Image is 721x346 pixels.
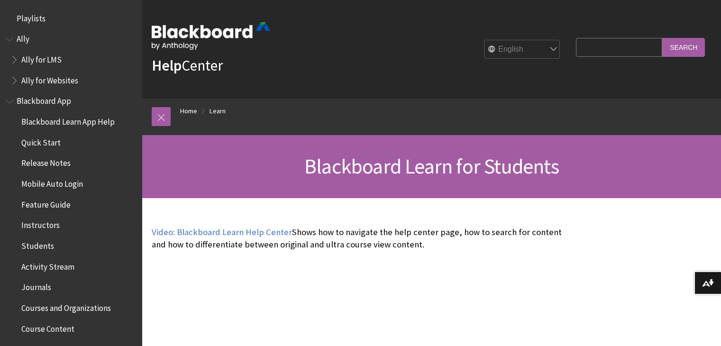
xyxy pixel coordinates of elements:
span: Course Content [21,321,74,334]
span: Journals [21,280,51,292]
strong: Help [152,56,182,75]
span: Students [21,238,54,251]
span: Courses and Organizations [21,300,111,313]
span: Blackboard Learn for Students [304,153,559,179]
span: Quick Start [21,135,61,147]
span: Blackboard App [17,93,71,106]
span: Ally for LMS [21,52,62,64]
span: Ally [17,31,29,44]
p: Shows how to navigate the help center page, how to search for content and how to differentiate be... [152,226,571,251]
input: Search [662,38,705,56]
span: Release Notes [21,155,71,168]
span: Instructors [21,218,60,230]
span: Mobile Auto Login [21,176,83,189]
span: Feature Guide [21,197,71,209]
span: Activity Stream [21,259,74,272]
span: Blackboard Learn App Help [21,114,115,127]
span: Playlists [17,10,46,23]
select: Site Language Selector [484,40,560,59]
span: Ally for Websites [21,73,78,85]
a: Home [180,105,197,117]
nav: Book outline for Anthology Ally Help [6,31,137,89]
a: Video: Blackboard Learn Help Center [152,227,292,238]
a: HelpCenter [152,56,223,75]
a: Learn [210,105,226,117]
nav: Book outline for Playlists [6,10,137,27]
img: Blackboard by Anthology [152,22,270,50]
